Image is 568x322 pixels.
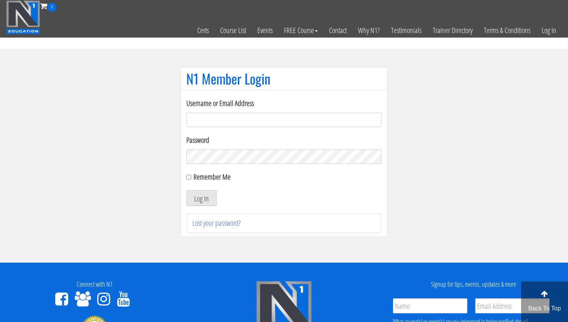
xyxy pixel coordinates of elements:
[186,98,382,109] label: Username or Email Address
[385,12,427,49] a: Testimonials
[215,12,252,49] a: Course List
[186,135,382,146] label: Password
[193,172,231,182] label: Remember Me
[192,218,241,228] a: Lost your password?
[6,0,40,34] img: n1-education
[475,298,550,313] input: Email Address
[6,281,184,288] h4: Connect with N1
[323,12,352,49] a: Contact
[352,12,385,49] a: Why N1?
[536,12,562,49] a: Log In
[427,12,478,49] a: Trainer Directory
[40,1,57,11] a: 0
[192,12,215,49] a: Certs
[393,298,467,313] input: Name
[186,190,217,206] button: Log In
[47,3,57,12] span: 0
[521,304,568,313] p: Back To Top
[278,12,323,49] a: FREE Course
[384,281,562,288] h4: Signup for tips, events, updates & more
[186,71,382,86] h1: N1 Member Login
[252,12,278,49] a: Events
[478,12,536,49] a: Terms & Conditions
